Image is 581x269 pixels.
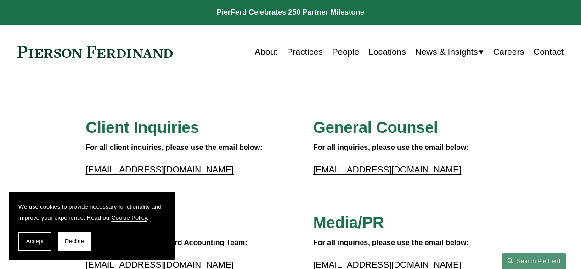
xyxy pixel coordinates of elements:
a: folder dropdown [415,43,484,61]
strong: For all inquiries, please use the email below: [313,239,469,246]
a: Cookie Policy [111,214,147,221]
span: General Counsel [313,119,438,136]
a: About [255,43,278,61]
span: Client Inquiries [86,119,199,136]
section: Cookie banner [9,192,175,260]
strong: For all client inquiries, please use the email below: [86,143,263,151]
span: Media/PR [313,214,384,231]
button: Accept [18,232,51,251]
span: News & Insights [415,44,478,60]
a: Practices [287,43,323,61]
a: People [332,43,359,61]
a: Contact [534,43,564,61]
span: Accept [26,238,44,245]
a: Locations [368,43,406,61]
a: [EMAIL_ADDRESS][DOMAIN_NAME] [313,165,461,174]
a: Careers [493,43,525,61]
a: [EMAIL_ADDRESS][DOMAIN_NAME] [86,165,234,174]
p: We use cookies to provide necessary functionality and improve your experience. Read our . [18,201,165,223]
span: Decline [65,238,84,245]
a: Search this site [502,253,566,269]
button: Decline [58,232,91,251]
strong: For all inquiries, please use the email below: [313,143,469,151]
